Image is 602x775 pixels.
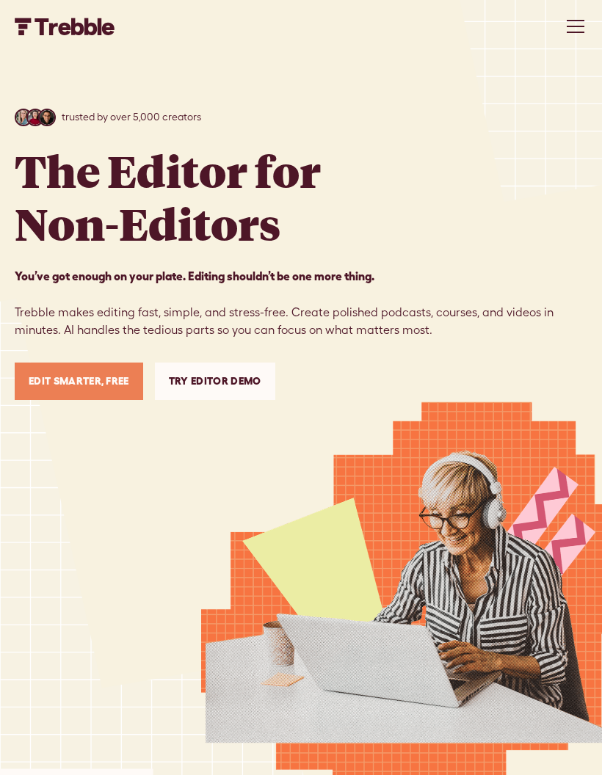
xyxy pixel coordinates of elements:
[15,267,587,339] p: Trebble makes editing fast, simple, and stress-free. Create polished podcasts, courses, and video...
[558,9,587,44] div: menu
[62,109,201,125] p: trusted by over 5,000 creators
[15,144,321,250] h1: The Editor for Non-Editors
[15,18,115,35] img: Trebble FM Logo
[155,363,275,400] a: Try Editor Demo
[15,269,374,283] strong: You’ve got enough on your plate. Editing shouldn’t be one more thing. ‍
[15,18,115,35] a: home
[15,363,143,400] a: Edit Smarter, Free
